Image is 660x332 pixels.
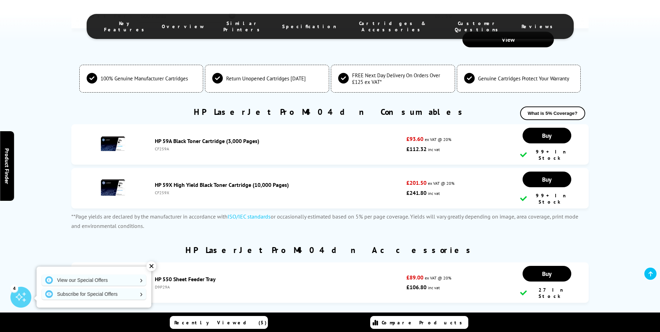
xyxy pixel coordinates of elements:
img: HP 59X High Yield Black Toner Cartridge (10,000 Pages) [101,175,125,200]
span: FREE Next Day Delivery On Orders Over £125 ex VAT* [352,72,448,85]
span: Specification [282,23,336,30]
span: ex VAT @ 20% [425,137,451,142]
span: Reviews [522,23,556,30]
span: inc vat [428,147,440,152]
strong: £93.60 [406,135,423,142]
span: Compare Products [382,319,466,326]
span: inc vat [428,191,440,196]
strong: £89.00 [406,274,423,281]
a: HP 550 Sheet Feeder Tray [155,276,216,283]
a: View our Special Offers [42,275,146,286]
span: Similar Printers [219,20,269,33]
a: HP 59A Black Toner Cartridge (3,000 Pages) [155,137,259,144]
div: 4 [10,284,18,292]
span: Buy [542,132,551,140]
a: HP LaserJet Pro M404dn Consumables [194,106,467,117]
strong: £112.32 [406,145,427,152]
span: Key Features [104,20,148,33]
div: 99+ In Stock [520,149,574,161]
span: ex VAT @ 20% [428,181,454,186]
a: HP 59X High Yield Black Toner Cartridge (10,000 Pages) [155,181,289,188]
a: ISO/IEC standards [228,213,271,220]
strong: £106.80 [406,284,427,291]
span: Product Finder [3,148,10,184]
a: HP LaserJet Pro M404dn Accessories [185,245,475,255]
a: Compare Products [370,316,468,329]
div: D9P29A [155,284,403,290]
span: Genuine Cartridges Protect Your Warranty [478,75,569,82]
div: 99+ In Stock [520,192,574,205]
div: CF259X [155,190,403,195]
div: ✕ [146,261,156,271]
span: Buy [542,270,551,278]
div: 27 In Stock [520,287,574,299]
span: Customer Questions [449,20,507,33]
span: 100% Genuine Manufacturer Cartridges [101,75,188,82]
span: Buy [542,175,551,183]
span: Recently Viewed (5) [174,319,267,326]
strong: £241.80 [406,189,427,196]
a: Subscribe for Special Offers [42,288,146,300]
div: CF259A [155,146,403,151]
p: **Page yields are declared by the manufacturer in accordance with or occasionally estimated based... [71,212,588,231]
span: ex VAT @ 20% [425,275,451,280]
span: inc vat [428,285,440,290]
a: Recently Viewed (5) [170,316,268,329]
span: Cartridges & Accessories [350,20,435,33]
img: HP 59A Black Toner Cartridge (3,000 Pages) [101,132,125,156]
span: Overview [162,23,205,30]
strong: £201.50 [406,179,427,186]
span: Return Unopened Cartridges [DATE] [226,75,306,82]
button: What is 5% Coverage? [520,106,585,120]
